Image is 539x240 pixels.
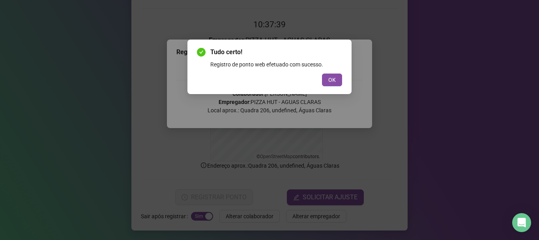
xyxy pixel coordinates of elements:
button: OK [322,74,342,86]
span: OK [328,76,336,84]
div: Open Intercom Messenger [512,213,531,232]
span: Tudo certo! [210,47,342,57]
div: Registro de ponto web efetuado com sucesso. [210,60,342,69]
span: check-circle [197,48,206,57]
